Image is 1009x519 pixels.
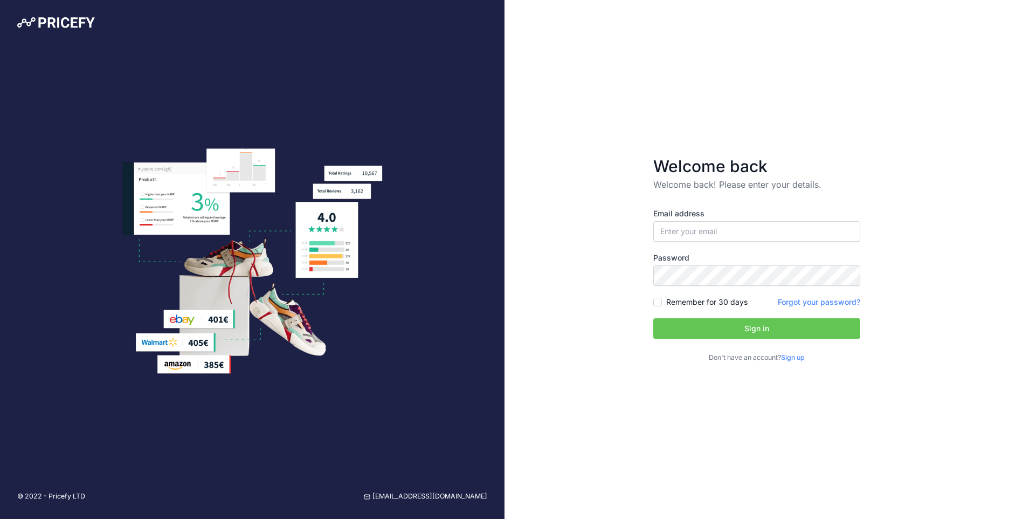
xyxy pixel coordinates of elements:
[778,297,860,306] a: Forgot your password?
[781,353,805,361] a: Sign up
[653,178,860,191] p: Welcome back! Please enter your details.
[17,491,85,502] p: © 2022 - Pricefy LTD
[653,156,860,176] h3: Welcome back
[666,297,748,308] label: Remember for 30 days
[653,252,860,263] label: Password
[653,353,860,363] p: Don't have an account?
[653,208,860,219] label: Email address
[653,318,860,339] button: Sign in
[364,491,487,502] a: [EMAIL_ADDRESS][DOMAIN_NAME]
[653,221,860,242] input: Enter your email
[17,17,95,28] img: Pricefy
